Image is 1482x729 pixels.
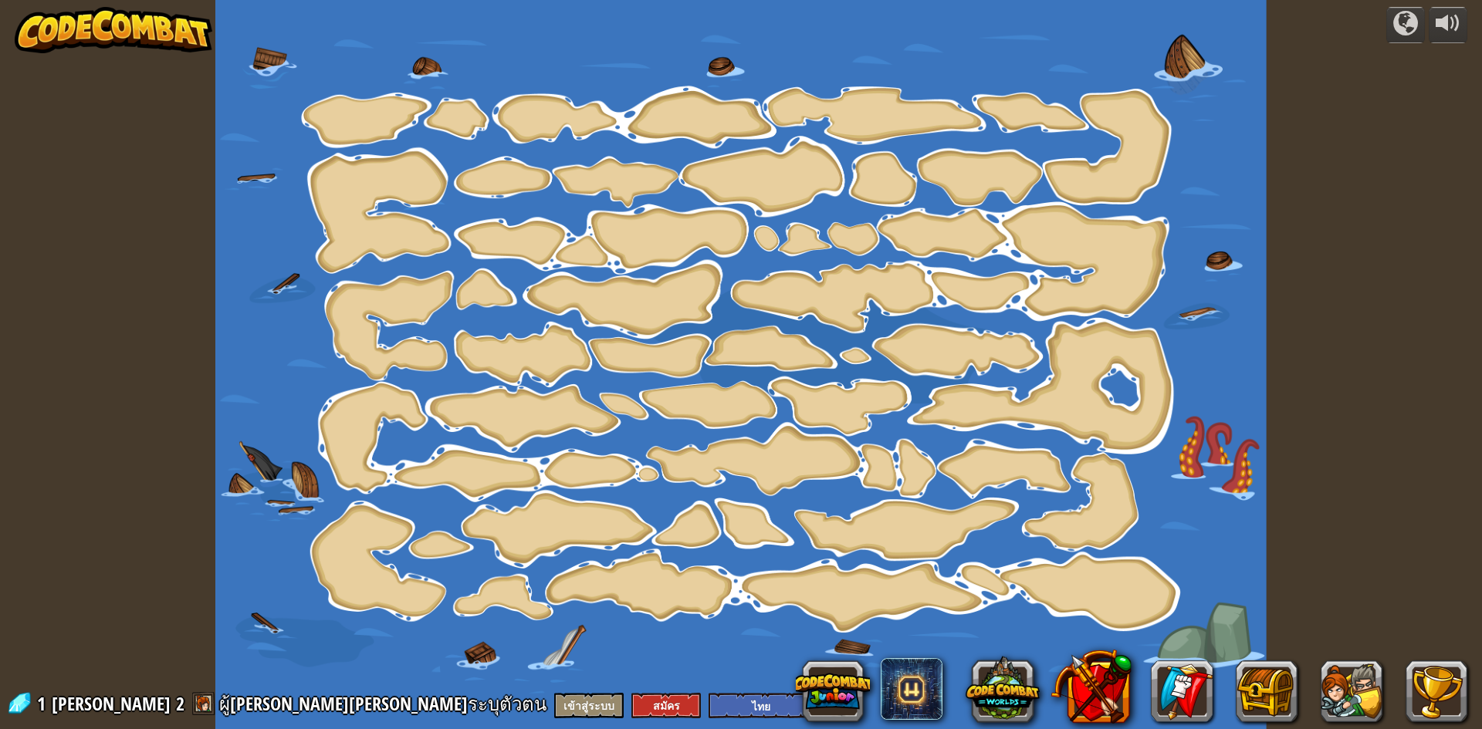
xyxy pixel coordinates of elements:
span: [PERSON_NAME] [52,691,171,717]
span: 1 [37,691,50,716]
span: ผู้[PERSON_NAME][PERSON_NAME]ระบุตัวตน [219,691,546,716]
span: 2 [176,691,184,716]
button: แคมเปญ [1386,7,1425,43]
button: ปรับระดับเสียง [1429,7,1467,43]
button: สมัคร [631,693,701,718]
img: CodeCombat - Learn how to code by playing a game [15,7,212,53]
button: เข้าสู่ระบบ [554,693,624,718]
